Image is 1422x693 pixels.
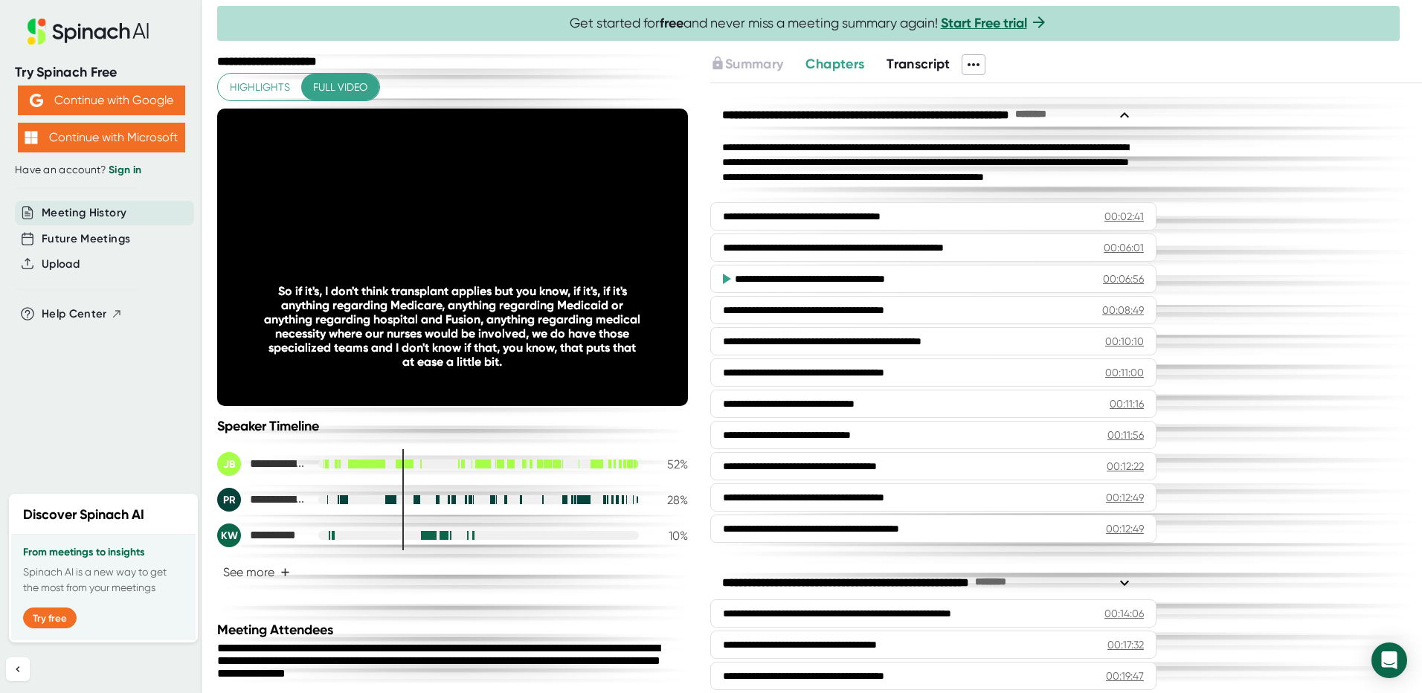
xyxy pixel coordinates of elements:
span: Highlights [230,78,290,97]
button: Meeting History [42,204,126,222]
div: 00:17:32 [1107,637,1144,652]
button: Summary [710,54,783,74]
div: 00:08:49 [1102,303,1144,318]
div: 00:14:06 [1104,606,1144,621]
button: Transcript [887,54,950,74]
h2: Discover Spinach AI [23,505,144,525]
div: 00:11:56 [1107,428,1144,442]
span: + [280,567,290,578]
span: Get started for and never miss a meeting summary again! [570,15,1048,32]
div: Try Spinach Free [15,64,187,81]
div: So if it's, I don't think transplant applies but you know, if it's, if it's anything regarding Me... [264,284,640,369]
div: JB [217,452,241,476]
div: 00:19:47 [1106,668,1144,683]
span: Summary [725,56,783,72]
span: Full video [313,78,367,97]
div: 10 % [651,529,688,543]
div: 00:12:49 [1106,521,1144,536]
div: Ponzio, Renee [217,488,306,512]
button: Help Center [42,306,123,323]
div: Kevin Wert [217,523,306,547]
button: Continue with Microsoft [18,123,185,152]
a: Start Free trial [941,15,1027,31]
div: KW [217,523,241,547]
b: free [660,15,683,31]
div: Meeting Attendees [217,622,692,638]
button: Try free [23,607,77,628]
button: Future Meetings [42,231,130,248]
div: 00:06:56 [1103,271,1144,286]
div: 00:02:41 [1104,209,1144,224]
a: Sign in [109,164,141,176]
button: See more+ [217,559,296,585]
div: 00:11:00 [1105,365,1144,380]
div: Have an account? [15,164,187,177]
button: Continue with Google [18,86,185,115]
p: Spinach AI is a new way to get the most from your meetings [23,564,184,596]
div: Upgrade to access [710,54,805,75]
div: PR [217,488,241,512]
div: 00:11:16 [1110,396,1144,411]
button: Chapters [805,54,864,74]
span: Help Center [42,306,107,323]
div: 52 % [651,457,688,471]
div: 00:12:49 [1106,490,1144,505]
div: Open Intercom Messenger [1371,642,1407,678]
h3: From meetings to insights [23,547,184,558]
span: Transcript [887,56,950,72]
div: Jennifer Baker [217,452,306,476]
button: Collapse sidebar [6,657,30,681]
img: Aehbyd4JwY73AAAAAElFTkSuQmCC [30,94,43,107]
div: 00:06:01 [1104,240,1144,255]
span: Chapters [805,56,864,72]
div: 00:12:22 [1107,459,1144,474]
div: Speaker Timeline [217,418,688,434]
div: 00:10:10 [1105,334,1144,349]
button: Upload [42,256,80,273]
div: 28 % [651,493,688,507]
button: Highlights [218,74,302,101]
button: Full video [301,74,379,101]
